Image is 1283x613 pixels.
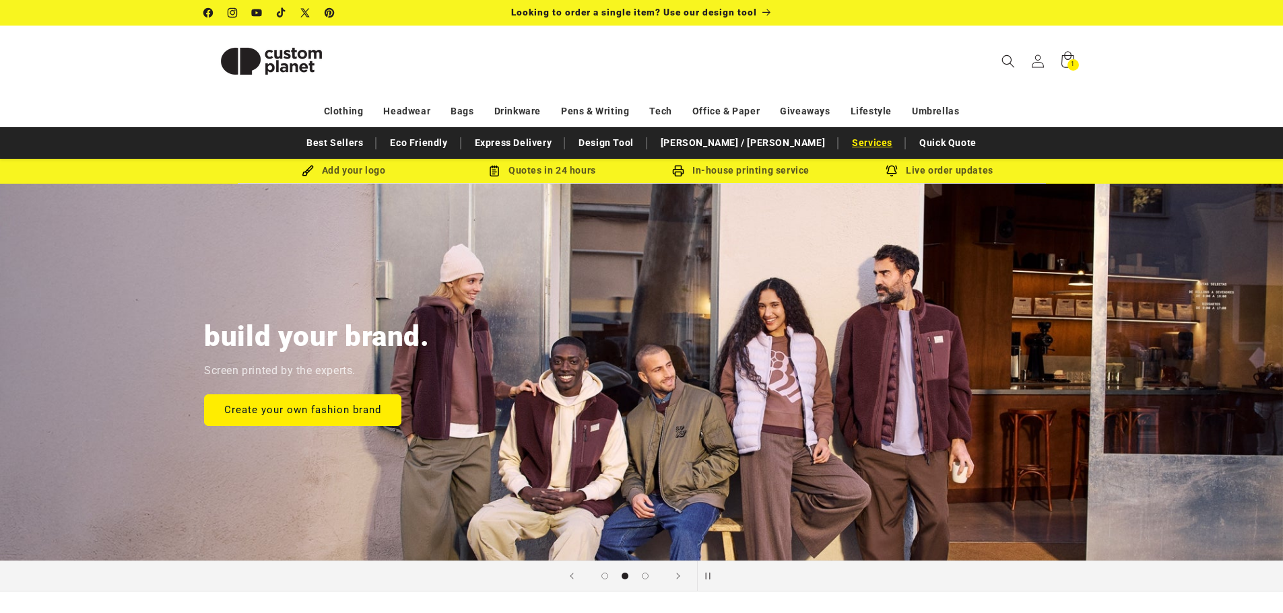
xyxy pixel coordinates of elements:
summary: Search [993,46,1023,76]
span: 1 [1071,59,1075,71]
a: Office & Paper [692,100,760,123]
a: Drinkware [494,100,541,123]
button: Load slide 2 of 3 [615,566,635,586]
img: In-house printing [672,165,684,177]
a: Lifestyle [851,100,892,123]
a: Headwear [383,100,430,123]
button: Pause slideshow [697,561,727,591]
span: Looking to order a single item? Use our design tool [511,7,757,17]
p: Screen printed by the experts. [204,361,356,381]
div: Live order updates [841,162,1039,179]
a: Design Tool [572,131,640,155]
a: Pens & Writing [561,100,629,123]
img: Brush Icon [302,165,314,177]
button: Load slide 3 of 3 [635,566,655,586]
a: Express Delivery [468,131,559,155]
a: Eco Friendly [383,131,454,155]
a: Custom Planet [199,26,343,96]
div: Add your logo [244,162,443,179]
a: Services [845,131,899,155]
a: Create your own fashion brand [204,394,401,425]
a: Quick Quote [913,131,983,155]
div: Quotes in 24 hours [443,162,642,179]
button: Load slide 1 of 3 [595,566,615,586]
a: Tech [649,100,671,123]
img: Custom Planet [204,31,339,92]
a: Best Sellers [300,131,370,155]
button: Next slide [663,561,693,591]
a: Giveaways [780,100,830,123]
a: Clothing [324,100,364,123]
a: Bags [451,100,473,123]
iframe: Chat Widget [1058,468,1283,613]
img: Order Updates Icon [488,165,500,177]
h2: build your brand. [204,318,430,355]
div: In-house printing service [642,162,841,179]
a: Umbrellas [912,100,959,123]
a: [PERSON_NAME] / [PERSON_NAME] [654,131,832,155]
img: Order updates [886,165,898,177]
button: Previous slide [557,561,587,591]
